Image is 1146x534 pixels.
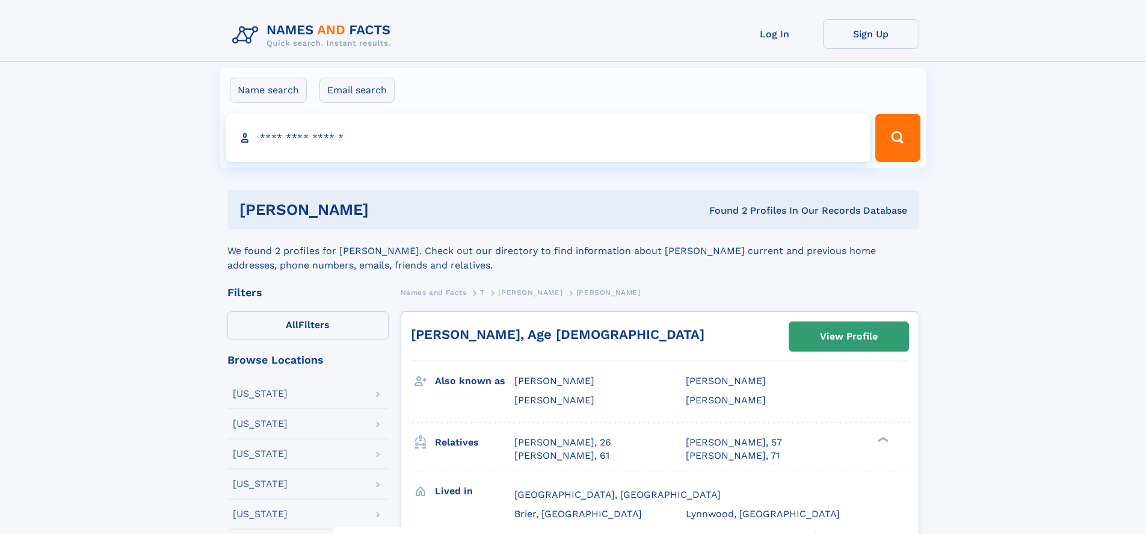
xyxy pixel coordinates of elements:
[820,323,878,350] div: View Profile
[227,311,389,340] label: Filters
[233,479,288,489] div: [US_STATE]
[686,449,780,462] a: [PERSON_NAME], 71
[233,419,288,429] div: [US_STATE]
[514,508,642,520] span: Brier, [GEOGRAPHIC_DATA]
[514,375,594,387] span: [PERSON_NAME]
[227,355,389,365] div: Browse Locations
[239,202,539,217] h1: [PERSON_NAME]
[514,394,594,406] span: [PERSON_NAME]
[319,78,395,103] label: Email search
[686,508,840,520] span: Lynnwood, [GEOGRAPHIC_DATA]
[233,509,288,519] div: [US_STATE]
[727,19,823,49] a: Log In
[823,19,919,49] a: Sign Up
[286,319,298,331] span: All
[401,285,467,300] a: Names and Facts
[480,285,485,300] a: T
[789,322,908,351] a: View Profile
[226,114,870,162] input: search input
[435,371,514,391] h3: Also known as
[514,436,611,449] a: [PERSON_NAME], 26
[480,288,485,297] span: T
[230,78,307,103] label: Name search
[435,432,514,453] h3: Relatives
[514,449,609,462] a: [PERSON_NAME], 61
[686,375,766,387] span: [PERSON_NAME]
[539,204,907,217] div: Found 2 Profiles In Our Records Database
[233,449,288,459] div: [US_STATE]
[233,389,288,399] div: [US_STATE]
[498,288,562,297] span: [PERSON_NAME]
[875,114,920,162] button: Search Button
[875,435,889,443] div: ❯
[227,229,919,273] div: We found 2 profiles for [PERSON_NAME]. Check out our directory to find information about [PERSON_...
[514,489,721,500] span: [GEOGRAPHIC_DATA], [GEOGRAPHIC_DATA]
[435,481,514,501] h3: Lived in
[686,436,782,449] a: [PERSON_NAME], 57
[576,288,641,297] span: [PERSON_NAME]
[498,285,562,300] a: [PERSON_NAME]
[686,394,766,406] span: [PERSON_NAME]
[227,287,389,298] div: Filters
[227,19,401,52] img: Logo Names and Facts
[411,327,704,342] a: [PERSON_NAME], Age [DEMOGRAPHIC_DATA]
